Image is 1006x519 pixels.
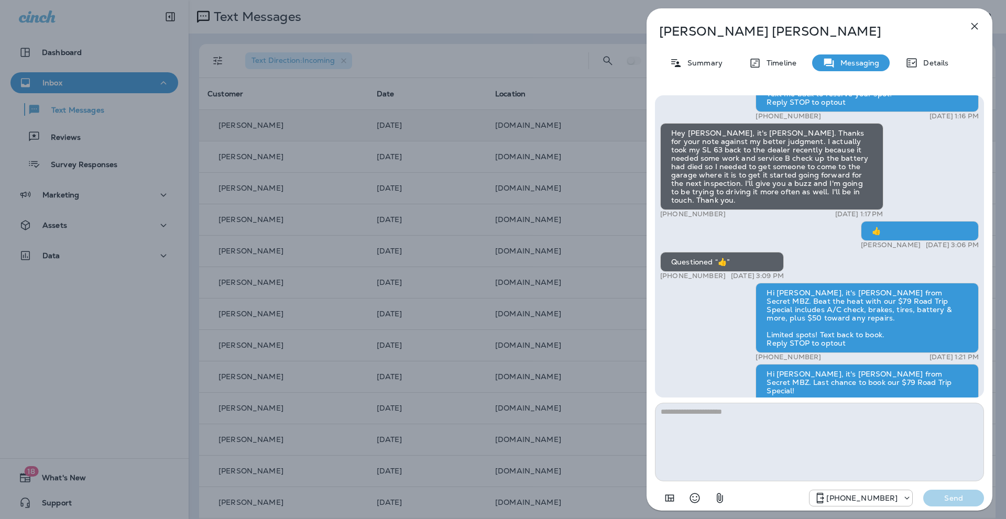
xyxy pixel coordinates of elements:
p: [DATE] 3:06 PM [926,241,979,249]
div: Hey [PERSON_NAME], it's [PERSON_NAME]. Thanks for your note against my better judgment. I actuall... [660,123,883,210]
p: Summary [682,59,723,67]
div: Questioned “👍” [660,252,784,272]
div: 👍 [861,221,979,241]
p: [PHONE_NUMBER] [660,272,726,280]
p: [DATE] 3:09 PM [731,272,784,280]
div: Hi [PERSON_NAME], it's [PERSON_NAME] from Secret MBZ. Last chance to book our $79 Road Trip Speci... [756,364,979,451]
div: Hi [PERSON_NAME], it's [PERSON_NAME] from Secret MBZ. Beat the heat with our $79 Road Trip Specia... [756,283,979,353]
p: Messaging [835,59,879,67]
p: [DATE] 1:17 PM [835,210,883,218]
button: Select an emoji [684,488,705,509]
p: [DATE] 1:21 PM [930,353,979,361]
div: +1 (424) 433-6149 [810,492,912,504]
p: [PHONE_NUMBER] [660,210,726,218]
p: [PERSON_NAME] [PERSON_NAME] [659,24,945,39]
p: [PHONE_NUMBER] [826,494,898,502]
p: [PHONE_NUMBER] [756,353,821,361]
p: [PHONE_NUMBER] [756,112,821,120]
button: Add in a premade template [659,488,680,509]
p: Timeline [761,59,796,67]
p: Details [918,59,948,67]
p: [PERSON_NAME] [861,241,921,249]
p: [DATE] 1:16 PM [930,112,979,120]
